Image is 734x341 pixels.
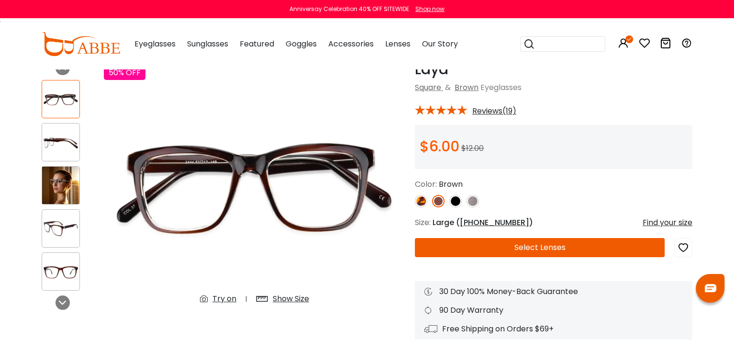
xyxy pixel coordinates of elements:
img: abbeglasses.com [42,32,120,56]
a: Square [415,82,441,93]
span: Eyeglasses [480,82,522,93]
span: Our Story [422,38,458,49]
div: Anniversay Celebration 40% OFF SITEWIDE [289,5,409,13]
div: Show Size [273,293,309,305]
span: Size: [415,217,431,228]
span: Accessories [328,38,374,49]
div: Try on [212,293,236,305]
div: Find your size [643,217,692,228]
div: 30 Day 100% Money-Back Guarantee [424,286,683,297]
img: Laya Brown Plastic Eyeglasses , UniversalBridgeFit Frames from ABBE Glasses [104,61,405,312]
div: Free Shipping on Orders $69+ [424,323,683,335]
img: Laya Brown Plastic Eyeglasses , UniversalBridgeFit Frames from ABBE Glasses [42,167,79,204]
span: Goggles [286,38,317,49]
span: Sunglasses [187,38,228,49]
span: $6.00 [420,136,459,157]
img: Laya Brown Plastic Eyeglasses , UniversalBridgeFit Frames from ABBE Glasses [42,219,79,238]
span: Brown [439,179,463,190]
h1: Laya [415,61,692,78]
img: Laya Brown Plastic Eyeglasses , UniversalBridgeFit Frames from ABBE Glasses [42,133,79,152]
span: & [443,82,453,93]
img: chat [705,284,716,292]
span: $12.00 [461,143,484,154]
span: Eyeglasses [134,38,176,49]
span: Featured [240,38,274,49]
a: Shop now [411,5,445,13]
span: Lenses [385,38,411,49]
div: 90 Day Warranty [424,305,683,316]
button: Select Lenses [415,238,665,257]
div: 50% OFF [104,66,145,80]
a: Brown [455,82,478,93]
span: [PHONE_NUMBER] [460,217,529,228]
span: Large ( ) [433,217,533,228]
span: Reviews(19) [472,107,516,115]
img: Laya Brown Plastic Eyeglasses , UniversalBridgeFit Frames from ABBE Glasses [42,262,79,281]
div: Shop now [415,5,445,13]
span: Color: [415,179,437,190]
img: Laya Brown Plastic Eyeglasses , UniversalBridgeFit Frames from ABBE Glasses [42,90,79,109]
